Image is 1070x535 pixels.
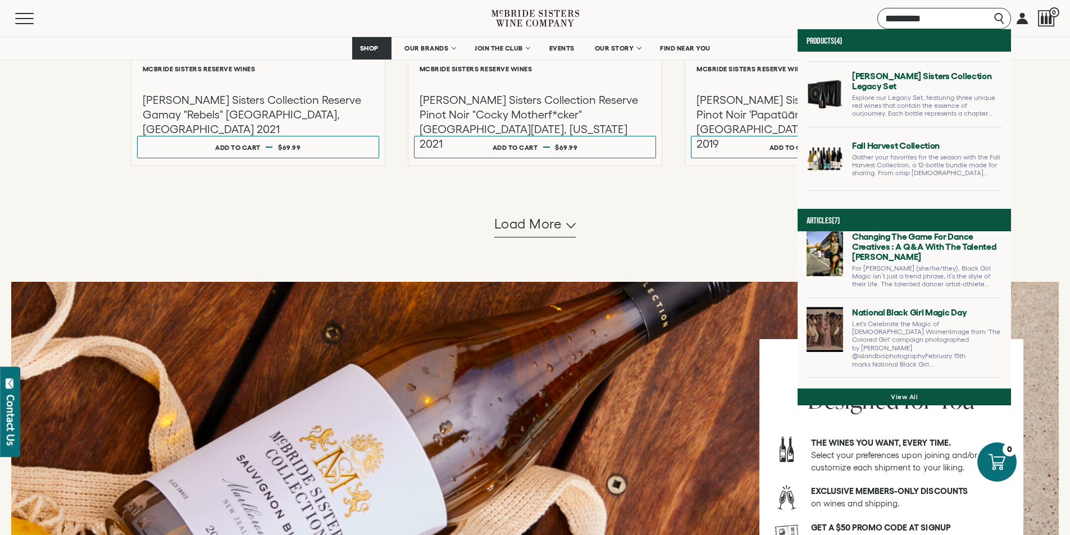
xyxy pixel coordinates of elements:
[807,307,1002,377] a: Go to National Black Girl Magic Day page
[475,44,523,52] span: JOIN THE CLUB
[137,136,379,158] button: Add to cart $69.99
[352,37,391,60] a: SHOP
[397,37,462,60] a: OUR BRANDS
[215,139,261,156] div: Add to cart
[834,36,842,47] span: (4)
[807,231,1002,298] a: Go to Changing the Game for Dance Creatives : A Q&A with the Talented Taja Riley page
[811,523,951,532] strong: Get a $50 promo code at signup
[1049,7,1059,17] span: 0
[143,93,374,136] h3: [PERSON_NAME] Sisters Collection Reserve Gamay "Rebels" [GEOGRAPHIC_DATA], [GEOGRAPHIC_DATA] 2021
[811,485,1008,510] p: on wines and shipping.
[807,71,1002,127] a: Go to McBride Sisters Collection Legacy Set page
[5,395,16,446] div: Contact Us
[595,44,634,52] span: OUR STORY
[15,13,56,24] button: Mobile Menu Trigger
[811,486,968,496] strong: Exclusive members-only discounts
[494,211,576,237] button: Load more
[588,37,648,60] a: OUR STORY
[660,44,711,52] span: FIND NEAR YOU
[542,37,582,60] a: EVENTS
[696,65,927,72] h6: McBride Sisters Reserve Wines
[811,438,951,447] strong: The wines you want, every time.
[807,36,1002,47] h4: Products
[807,216,1002,227] h4: Articles
[1003,442,1017,456] div: 0
[549,44,575,52] span: EVENTS
[811,437,1008,474] p: Select your preferences upon joining and/or customize each shipment to your liking.
[807,136,1002,190] a: Go to Fall Harvest Collection page
[691,136,933,158] button: Add to cart $69.99
[653,37,718,60] a: FIND NEAR YOU
[420,65,650,72] h6: McBride Sisters Reserve Wines
[832,216,840,226] span: (7)
[770,139,815,156] div: Add to cart
[493,139,538,156] div: Add to cart
[891,393,918,400] a: View all
[278,144,300,151] span: $69.99
[359,44,379,52] span: SHOP
[420,93,650,151] h3: [PERSON_NAME] Sisters Collection Reserve Pinot Noir "Cocky Motherf*cker" [GEOGRAPHIC_DATA][DATE],...
[494,214,562,234] span: Load more
[414,136,656,158] button: Add to cart $69.99
[555,144,577,151] span: $69.99
[467,37,536,60] a: JOIN THE CLUB
[143,65,374,72] h6: McBride Sisters Reserve Wines
[696,93,927,151] h3: [PERSON_NAME] Sisters Collection Reserve Pinot Noir 'Papatūānuku' [GEOGRAPHIC_DATA], [GEOGRAPHIC_...
[404,44,448,52] span: OUR BRANDS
